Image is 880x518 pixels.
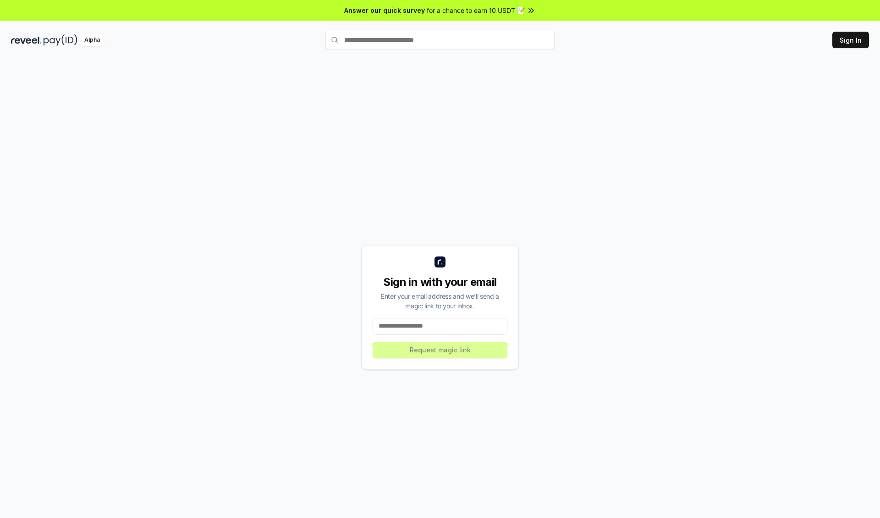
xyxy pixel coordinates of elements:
span: for a chance to earn 10 USDT 📝 [427,6,525,15]
span: Answer our quick survey [344,6,425,15]
img: pay_id [44,34,77,46]
img: logo_small [434,256,445,267]
div: Enter your email address and we’ll send a magic link to your inbox. [373,291,507,311]
img: reveel_dark [11,34,42,46]
div: Alpha [79,34,105,46]
button: Sign In [832,32,869,48]
div: Sign in with your email [373,275,507,290]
